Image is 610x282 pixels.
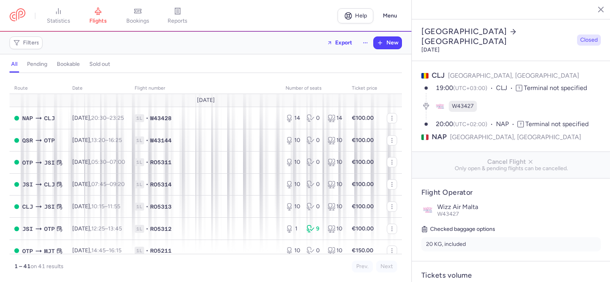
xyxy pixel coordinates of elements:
div: 0 [307,158,321,166]
time: 20:00 [436,120,453,128]
time: 16:15 [109,247,122,254]
span: CLJ [44,114,55,123]
time: 14:45 [91,247,106,254]
th: number of seats [281,82,347,94]
th: route [10,82,68,94]
span: flights [89,17,107,25]
span: statistics [47,17,70,25]
span: NAP [432,132,447,142]
span: New [386,40,398,46]
th: Flight number [130,82,281,94]
h4: Flight Operator [421,188,601,197]
span: W43427 [452,102,474,110]
div: 10 [286,136,300,144]
div: 10 [328,225,342,233]
span: 1L [135,136,144,144]
span: RO5314 [150,180,172,188]
strong: €150.00 [352,247,373,254]
time: 12:25 [91,225,105,232]
span: W43427 [437,211,459,217]
span: – [91,203,120,210]
span: (UTC+03:00) [453,85,487,92]
h4: bookable [57,61,80,68]
span: [DATE], [72,247,122,254]
span: JSI [44,158,55,167]
th: Ticket price [347,82,382,94]
time: 20:30 [91,115,106,121]
span: Closed [580,36,598,44]
a: bookings [118,7,158,25]
strong: €100.00 [352,159,374,165]
span: NAP [22,114,33,123]
strong: 1 – 41 [14,263,31,270]
span: bookings [126,17,149,25]
time: 23:25 [110,115,124,121]
span: [GEOGRAPHIC_DATA], [GEOGRAPHIC_DATA] [448,72,579,79]
span: T [516,85,522,91]
span: Only open & pending flights can be cancelled. [418,165,604,172]
span: RO5311 [150,158,172,166]
span: RO5211 [150,247,172,255]
div: 0 [307,247,321,255]
a: flights [78,7,118,25]
span: OTP [44,136,55,145]
span: – [91,137,122,144]
time: 05:30 [91,159,106,165]
span: JSI [22,180,33,189]
span: Help [355,13,367,19]
time: 19:00 [436,84,453,92]
time: 16:25 [108,137,122,144]
strong: €100.00 [352,137,374,144]
img: Wizz Air Malta logo [421,203,434,216]
span: • [146,114,149,122]
div: 14 [328,114,342,122]
span: • [146,225,149,233]
div: 10 [328,203,342,211]
span: RO5312 [150,225,172,233]
span: – [91,159,125,165]
strong: €100.00 [352,181,374,188]
span: • [146,247,149,255]
span: on 41 results [31,263,64,270]
span: T [517,121,524,127]
button: Filters [10,37,42,49]
span: JSI [22,224,33,233]
span: Export [335,40,352,46]
h4: pending [27,61,47,68]
span: Filters [23,40,39,46]
button: Export [322,36,357,49]
span: • [146,158,149,166]
button: Next [376,261,397,272]
time: 07:00 [110,159,125,165]
th: date [68,82,130,94]
span: reports [168,17,187,25]
span: 1L [135,225,144,233]
div: 14 [286,114,300,122]
figure: W4 airline logo [434,101,446,112]
span: [DATE], [72,137,122,144]
span: 1L [135,203,144,211]
span: CLJ [22,202,33,211]
span: Terminal not specified [524,84,587,92]
div: 10 [328,247,342,255]
span: QSR [22,136,33,145]
div: 0 [307,114,321,122]
li: 20 KG, included [421,237,601,251]
span: [DATE], [72,115,124,121]
time: 11:55 [108,203,120,210]
strong: €100.00 [352,225,374,232]
span: • [146,180,149,188]
span: – [91,225,122,232]
span: OTP [22,247,33,255]
button: Menu [378,8,402,23]
div: 10 [328,158,342,166]
span: Terminal not specified [525,120,589,128]
span: W43144 [150,136,172,144]
button: New [374,37,402,49]
span: NAP [496,120,517,129]
time: 10:15 [91,203,104,210]
strong: €100.00 [352,203,374,210]
span: 1L [135,158,144,166]
span: [DATE] [197,97,215,104]
span: (UTC+02:00) [453,121,487,128]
